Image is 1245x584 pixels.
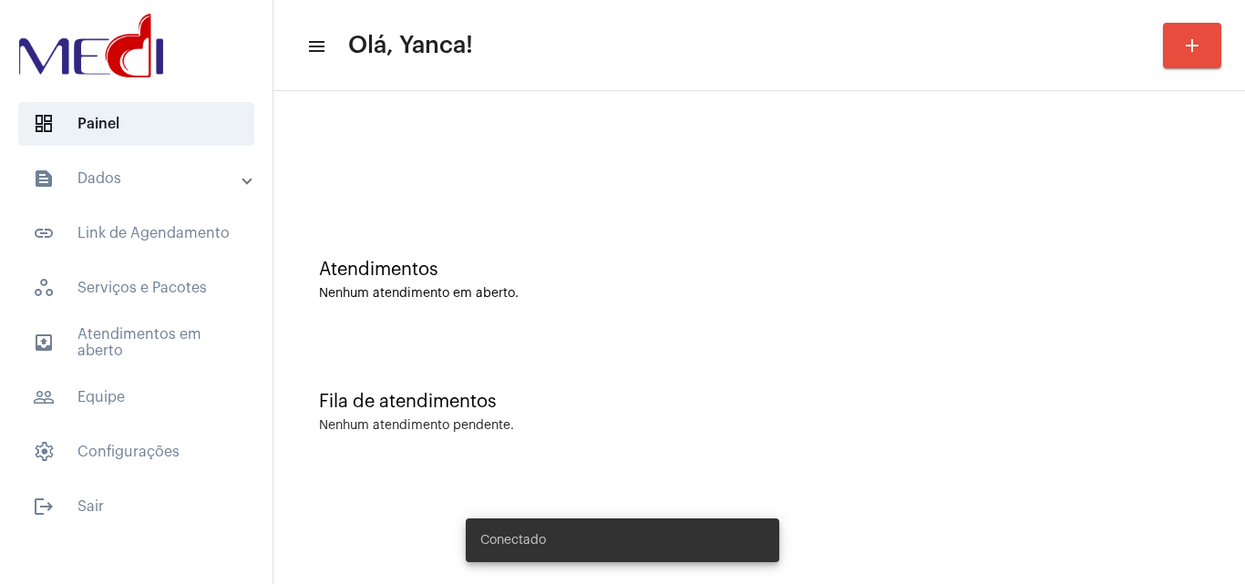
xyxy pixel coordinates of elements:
div: Nenhum atendimento pendente. [319,419,514,433]
span: Painel [18,102,254,146]
span: Sair [18,485,254,528]
img: d3a1b5fa-500b-b90f-5a1c-719c20e9830b.png [15,9,168,82]
span: sidenav icon [33,113,55,135]
mat-icon: sidenav icon [33,222,55,244]
mat-icon: sidenav icon [33,168,55,190]
span: sidenav icon [33,277,55,299]
mat-panel-title: Dados [33,168,243,190]
span: Atendimentos em aberto [18,321,254,364]
mat-icon: sidenav icon [33,386,55,408]
div: Nenhum atendimento em aberto. [319,287,1199,301]
mat-icon: sidenav icon [33,332,55,353]
span: Configurações [18,430,254,474]
mat-icon: add [1181,35,1203,56]
div: Fila de atendimentos [319,392,1199,412]
div: Atendimentos [319,260,1199,280]
span: Serviços e Pacotes [18,266,254,310]
span: sidenav icon [33,441,55,463]
span: Link de Agendamento [18,211,254,255]
mat-icon: sidenav icon [306,36,324,57]
span: Equipe [18,375,254,419]
mat-icon: sidenav icon [33,496,55,517]
mat-expansion-panel-header: sidenav iconDados [11,157,273,200]
span: Conectado [480,531,546,549]
span: Olá, Yanca! [348,31,473,60]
